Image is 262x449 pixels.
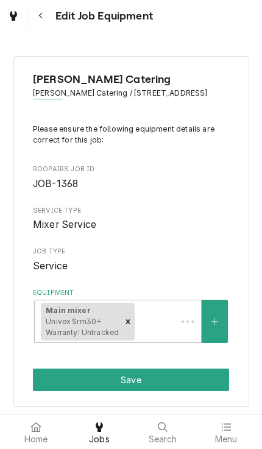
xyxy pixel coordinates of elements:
[215,434,238,444] span: Menu
[33,124,229,146] p: Please ensure the following equipment details are correct for this job:
[33,247,229,256] span: Job Type
[89,434,110,444] span: Jobs
[5,417,67,447] a: Home
[33,217,229,232] span: Service Type
[33,164,229,191] div: Roopairs Job ID
[46,306,91,315] strong: Main mixer
[33,206,229,232] div: Service Type
[121,303,135,341] div: Remove [object Object]
[33,288,229,344] div: Equipment
[33,259,229,274] span: Job Type
[33,369,229,391] div: Button Group Row
[33,206,229,216] span: Service Type
[24,434,48,444] span: Home
[211,317,218,326] svg: Create New Equipment
[30,5,52,27] button: Navigate back
[33,247,229,273] div: Job Type
[2,5,24,27] a: Go to Jobs
[33,71,229,88] span: Name
[202,300,227,343] button: Create New Equipment
[132,417,194,447] a: Search
[33,369,229,391] div: Button Group
[33,178,78,189] span: JOB-1368
[149,434,177,444] span: Search
[195,417,257,447] a: Menu
[33,177,229,191] span: Roopairs Job ID
[33,124,229,344] div: Job Equipment Summary
[33,369,229,391] button: Save
[52,8,153,24] span: Edit Job Equipment
[13,56,249,407] div: Job Equipment Summary Form
[33,71,229,108] div: Client Information
[46,317,119,337] span: Univex Srm30+ Warranty: Untracked
[33,288,229,298] label: Equipment
[33,219,96,230] span: Mixer Service
[68,417,130,447] a: Jobs
[33,164,229,174] span: Roopairs Job ID
[33,88,229,99] span: Address
[33,260,68,272] span: Service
